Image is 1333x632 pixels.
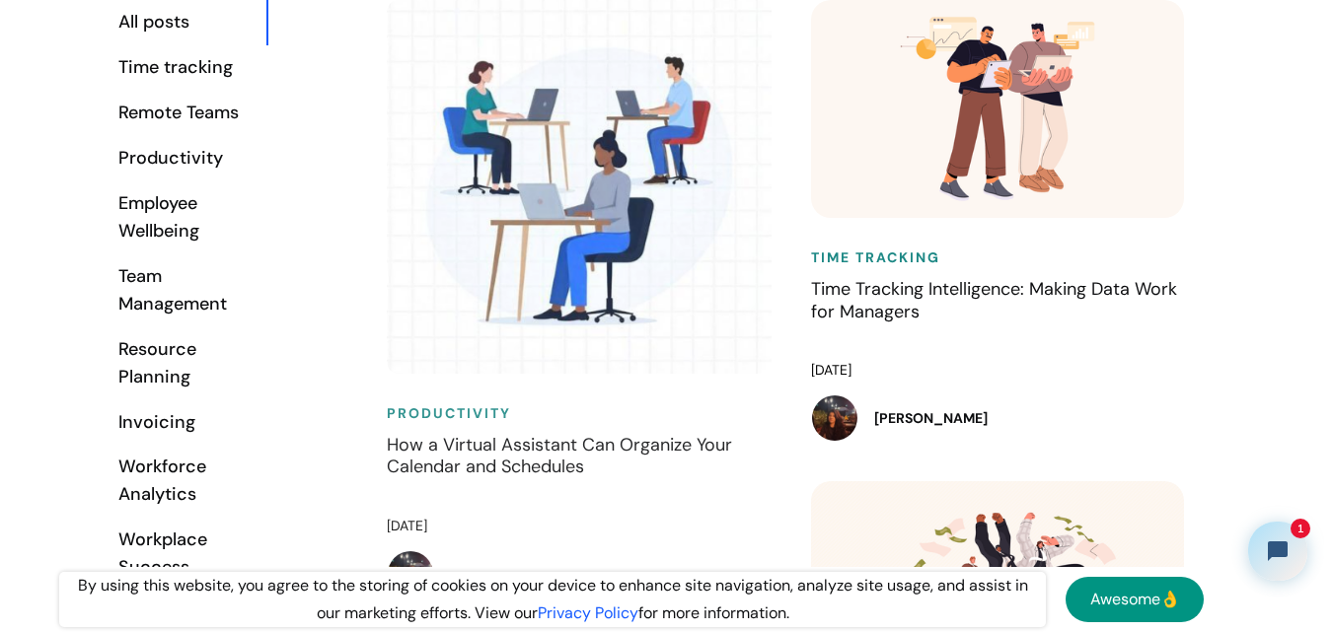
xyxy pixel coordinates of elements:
a: [PERSON_NAME] [387,550,772,597]
h6: Time Tracking [811,247,1196,268]
div: By using this website, you agree to the storing of cookies on your device to enhance site navigat... [59,572,1046,627]
a: [PERSON_NAME] [811,394,1196,442]
h6: Productivity [387,403,772,424]
div: Invoicing [118,409,266,437]
h5: [PERSON_NAME] [450,564,563,584]
div: Workplace Success [118,527,266,582]
div: Workforce Analytics [118,454,266,509]
div: Productivity [118,145,266,173]
div: [DATE] [387,513,772,540]
h4: Time Tracking Intelligence: Making Data Work for Managers [811,278,1196,347]
div: [DATE] [811,357,1196,385]
a: Awesome👌 [1066,577,1204,622]
div: Team Management [118,263,266,318]
div: Remote Teams [118,100,266,127]
iframe: Tidio Chat [1231,505,1324,597]
h4: How a Virtual Assistant Can Organize Your Calendar and Schedules [387,434,772,503]
div: All posts [118,9,266,36]
div: Resource Planning [118,336,266,391]
a: Privacy Policy [538,602,638,623]
div: Time tracking [118,54,266,82]
h5: [PERSON_NAME] [874,408,988,428]
div: Employee Wellbeing [118,190,266,246]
